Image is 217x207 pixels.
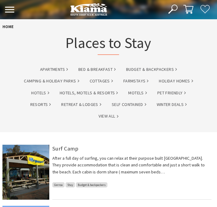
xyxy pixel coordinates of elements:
p: After a full day of surfing, you can relax at their purpose built [GEOGRAPHIC_DATA]. They provide... [52,155,211,176]
span: Budget & backpackers [76,182,107,187]
a: Resorts [30,101,51,108]
a: Winter Deals [157,101,187,108]
span: Gerroa [52,182,65,187]
a: Camping & Holiday Parks [24,78,79,85]
a: Hotels [31,89,49,96]
a: Holiday Homes [159,78,193,85]
a: Apartments [40,66,68,73]
a: Budget & backpackers [126,66,177,73]
a: Retreat & Lodges [61,101,101,108]
a: Farmstays [123,78,149,85]
a: Self Contained [112,101,146,108]
a: Bed & Breakfast [78,66,116,73]
img: Kiama Logo [70,3,107,16]
h1: Places to Stay [65,33,151,55]
a: Cottages [90,78,113,85]
span: Stay [65,182,75,187]
a: View All [99,113,118,120]
a: Hotels, Motels & Resorts [60,89,118,96]
a: Motels [128,89,147,96]
a: Pet Friendly [157,89,186,96]
a: Home [2,24,13,30]
img: Surf Camp Common Area [2,145,49,200]
a: Surf Camp [52,145,78,152]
